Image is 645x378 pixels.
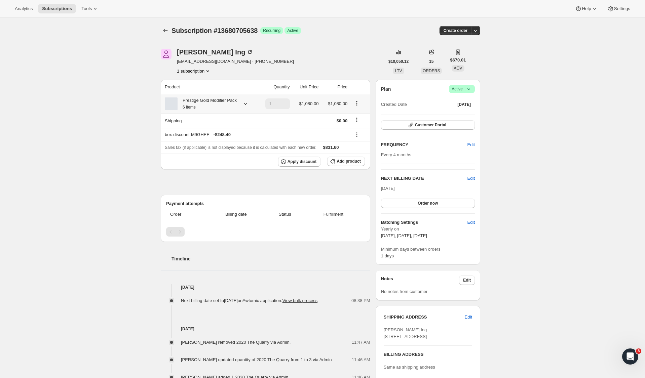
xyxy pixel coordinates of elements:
[425,57,438,66] button: 15
[337,118,348,123] span: $0.00
[178,97,237,111] div: Prestige Gold Modifier Pack
[166,200,365,207] h2: Payment attempts
[614,6,630,11] span: Settings
[384,314,465,321] h3: SHIPPING ADDRESS
[165,145,316,150] span: Sales tax (if applicable) is not displayed because it is calculated with each new order.
[381,289,428,294] span: No notes from customer
[381,175,467,182] h2: NEXT BILLING DATE
[263,28,280,33] span: Recurring
[467,141,475,148] span: Edit
[381,86,391,92] h2: Plan
[381,120,475,130] button: Customer Portal
[181,340,291,345] span: [PERSON_NAME] removed 2020 The Quarry via Admin.
[351,297,370,304] span: 08:38 PM
[81,6,92,11] span: Tools
[463,278,471,283] span: Edit
[172,255,370,262] h2: Timeline
[161,49,172,59] span: Andrew Ing
[444,28,467,33] span: Create order
[622,348,638,365] iframe: Intercom live chat
[384,57,413,66] button: $10,050.12
[183,105,196,110] small: 6 items
[177,68,211,74] button: Product actions
[381,152,411,157] span: Every 4 months
[384,365,435,370] span: Same as shipping address
[161,113,257,128] th: Shipping
[328,101,347,106] span: $1,080.00
[288,159,317,164] span: Apply discount
[323,145,339,150] span: $831.60
[467,175,475,182] button: Edit
[292,80,321,94] th: Unit Price
[282,298,318,303] button: View bulk process
[467,219,475,226] span: Edit
[172,27,258,34] span: Subscription #13680705638
[306,211,361,218] span: Fulfillment
[166,227,365,237] nav: Pagination
[165,131,347,138] div: box-discount-M9GHEE
[327,157,365,166] button: Add product
[166,207,206,222] th: Order
[11,4,37,13] button: Analytics
[381,253,394,258] span: 1 days
[381,233,427,238] span: [DATE], [DATE], [DATE]
[351,99,362,107] button: Product actions
[423,69,440,73] span: ORDERS
[381,226,475,233] span: Yearly on
[161,80,257,94] th: Product
[459,276,475,285] button: Edit
[177,58,294,65] span: [EMAIL_ADDRESS][DOMAIN_NAME] · [PHONE_NUMBER]
[177,49,253,55] div: [PERSON_NAME] Ing
[465,314,472,321] span: Edit
[415,122,446,128] span: Customer Portal
[463,217,479,228] button: Edit
[453,100,475,109] button: [DATE]
[181,357,332,362] span: [PERSON_NAME] updated quantity of 2020 The Quarry from 1 to 3 via Admin
[337,159,361,164] span: Add product
[299,101,319,106] span: $1,080.00
[214,131,231,138] span: - $248.40
[161,326,370,332] h4: [DATE]
[352,339,370,346] span: 11:47 AM
[452,86,472,92] span: Active
[381,276,459,285] h3: Notes
[464,86,465,92] span: |
[351,116,362,124] button: Shipping actions
[461,312,476,323] button: Edit
[384,327,427,339] span: [PERSON_NAME] Ing [STREET_ADDRESS]
[571,4,602,13] button: Help
[42,6,72,11] span: Subscriptions
[381,219,467,226] h6: Batching Settings
[636,348,641,354] span: 3
[381,186,395,191] span: [DATE]
[440,26,471,35] button: Create order
[395,69,402,73] span: LTV
[388,59,409,64] span: $10,050.12
[450,57,466,64] span: $670.01
[320,80,349,94] th: Price
[381,246,475,253] span: Minimum days between orders
[161,284,370,291] h4: [DATE]
[384,351,472,358] h3: BILLING ADDRESS
[418,201,438,206] span: Order now
[457,102,471,107] span: [DATE]
[381,101,407,108] span: Created Date
[161,26,170,35] button: Subscriptions
[181,298,317,303] span: Next billing date set to [DATE] on Awtomic application .
[463,139,479,150] button: Edit
[381,141,467,148] h2: FREQUENCY
[582,6,591,11] span: Help
[381,199,475,208] button: Order now
[352,356,370,363] span: 11:46 AM
[287,28,298,33] span: Active
[278,157,321,167] button: Apply discount
[38,4,76,13] button: Subscriptions
[208,211,264,218] span: Billing date
[454,66,462,71] span: AOV
[15,6,33,11] span: Analytics
[603,4,634,13] button: Settings
[77,4,103,13] button: Tools
[429,59,433,64] span: 15
[268,211,302,218] span: Status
